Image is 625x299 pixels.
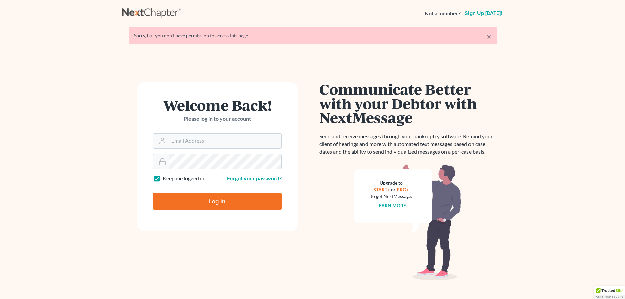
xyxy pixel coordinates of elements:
a: Forgot your password? [227,175,282,181]
a: × [487,32,491,40]
h1: Communicate Better with your Debtor with NextMessage [319,82,497,125]
div: TrustedSite Certified [594,286,625,299]
input: Log In [153,193,282,210]
a: PRO+ [397,187,409,192]
strong: Not a member? [425,10,461,17]
h1: Welcome Back! [153,98,282,112]
input: Email Address [169,134,281,148]
a: START+ [373,187,390,192]
span: or [391,187,396,192]
a: Learn more [376,203,406,208]
img: nextmessage_bg-59042aed3d76b12b5cd301f8e5b87938c9018125f34e5fa2b7a6b67550977c72.svg [354,164,461,281]
p: Send and receive messages through your bankruptcy software. Remind your client of hearings and mo... [319,133,497,156]
div: Sorry, but you don't have permission to access this page [134,32,491,39]
div: to get NextMessage. [371,193,412,200]
div: Upgrade to [371,180,412,186]
p: Please log in to your account [153,115,282,123]
a: Sign up [DATE]! [463,11,503,16]
label: Keep me logged in [163,175,204,182]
